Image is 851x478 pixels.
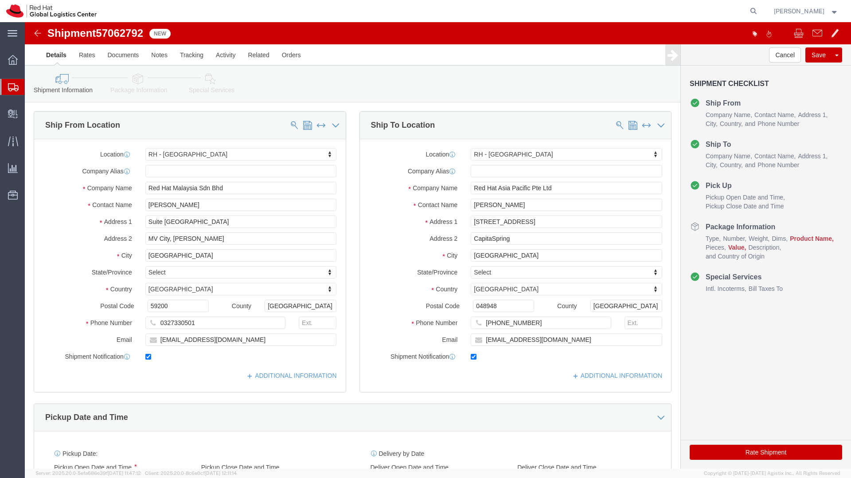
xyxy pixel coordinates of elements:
[145,470,237,476] span: Client: 2025.20.0-8c6e0cf
[25,22,851,469] iframe: FS Legacy Container
[35,470,141,476] span: Server: 2025.20.0-5efa686e39f
[6,4,97,18] img: logo
[774,6,824,16] span: Deepa Vijaya Raghavan
[704,470,840,477] span: Copyright © [DATE]-[DATE] Agistix Inc., All Rights Reserved
[108,470,141,476] span: [DATE] 11:47:12
[773,6,839,16] button: [PERSON_NAME]
[205,470,237,476] span: [DATE] 12:11:14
